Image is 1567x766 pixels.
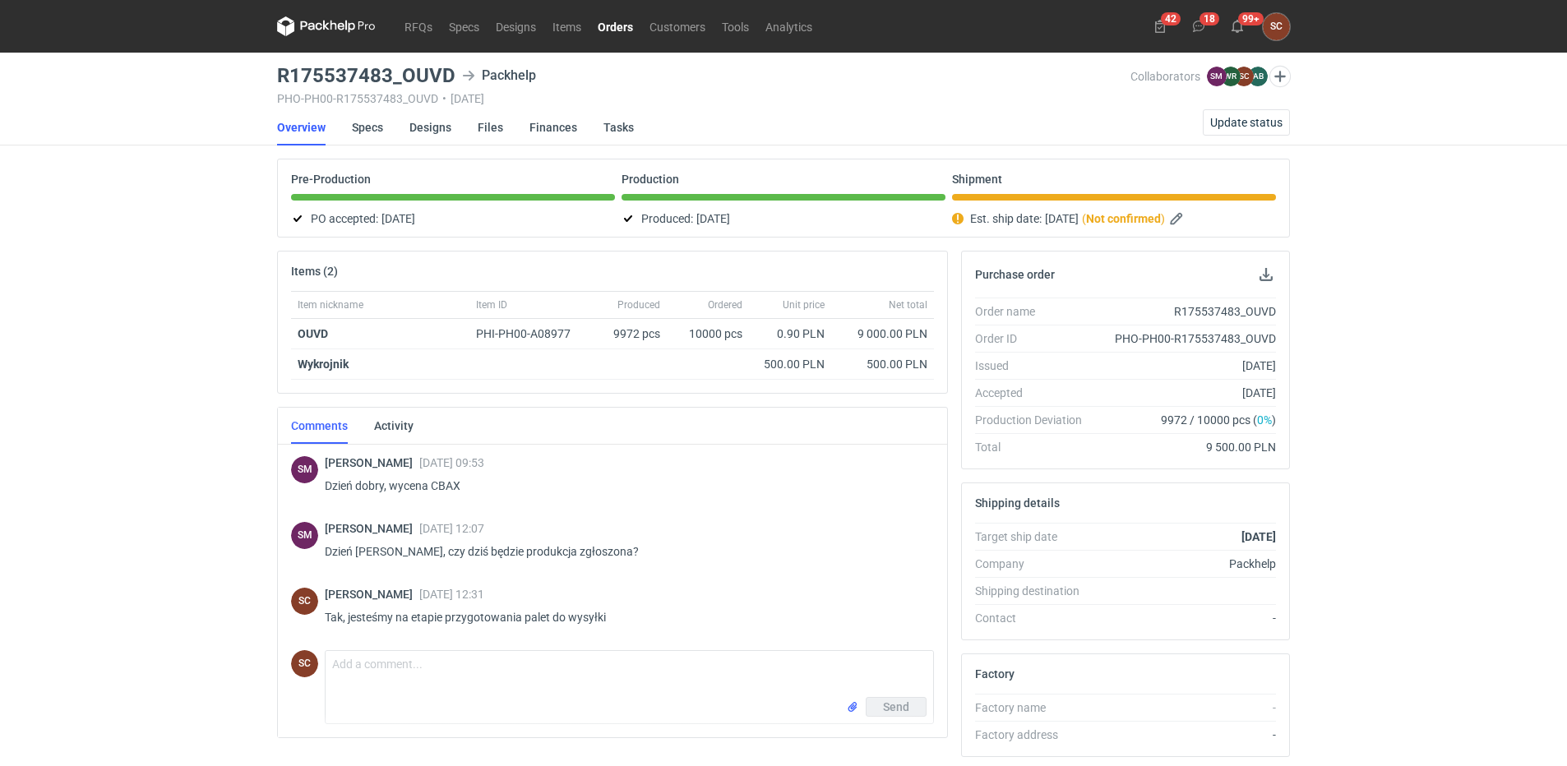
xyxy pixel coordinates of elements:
[975,330,1095,347] div: Order ID
[975,385,1095,401] div: Accepted
[298,298,363,311] span: Item nickname
[374,408,414,444] a: Activity
[667,319,749,349] div: 10000 pcs
[617,298,660,311] span: Produced
[476,325,586,342] div: PHI-PH00-A08977
[1095,330,1276,347] div: PHO-PH00-R175537483_OUVD
[975,358,1095,374] div: Issued
[975,610,1095,626] div: Contact
[975,583,1095,599] div: Shipping destination
[291,588,318,615] figcaption: SC
[975,667,1015,681] h2: Factory
[1095,358,1276,374] div: [DATE]
[298,327,328,340] strong: OUVD
[1161,212,1165,225] em: )
[622,209,945,228] div: Produced:
[291,456,318,483] div: Sebastian Markut
[756,356,825,372] div: 500.00 PLN
[476,298,507,311] span: Item ID
[593,319,667,349] div: 9972 pcs
[409,109,451,145] a: Designs
[1203,109,1290,136] button: Update status
[325,522,419,535] span: [PERSON_NAME]
[277,92,1130,105] div: PHO-PH00-R175537483_OUVD [DATE]
[1263,13,1290,40] div: Sylwia Cichórz
[529,109,577,145] a: Finances
[277,66,455,85] h3: R175537483_OUVD
[1147,13,1173,39] button: 42
[1186,13,1212,39] button: 18
[708,298,742,311] span: Ordered
[441,16,488,36] a: Specs
[325,607,921,627] p: Tak, jesteśmy na etapie przygotowania palet do wysyłki
[783,298,825,311] span: Unit price
[952,173,1002,186] p: Shipment
[291,650,318,677] div: Sylwia Cichórz
[1168,209,1188,228] button: Edit estimated shipping date
[1263,13,1290,40] button: SC
[291,456,318,483] figcaption: SM
[1130,70,1200,83] span: Collaborators
[883,701,909,713] span: Send
[757,16,820,36] a: Analytics
[889,298,927,311] span: Net total
[1224,13,1250,39] button: 99+
[352,109,383,145] a: Specs
[478,109,503,145] a: Files
[1095,699,1276,716] div: -
[1210,117,1283,128] span: Update status
[1207,67,1227,86] figcaption: SM
[277,109,326,145] a: Overview
[1256,265,1276,284] button: Download PO
[1269,66,1291,87] button: Edit collaborators
[544,16,589,36] a: Items
[325,542,921,561] p: Dzień [PERSON_NAME], czy dziś będzie produkcja zgłoszona?
[622,173,679,186] p: Production
[589,16,641,36] a: Orders
[1241,530,1276,543] strong: [DATE]
[291,650,318,677] figcaption: SC
[1095,385,1276,401] div: [DATE]
[975,303,1095,320] div: Order name
[462,66,536,85] div: Packhelp
[1045,209,1079,228] span: [DATE]
[325,456,419,469] span: [PERSON_NAME]
[419,588,484,601] span: [DATE] 12:31
[975,528,1095,545] div: Target ship date
[838,325,927,342] div: 9 000.00 PLN
[1082,212,1086,225] em: (
[975,268,1055,281] h2: Purchase order
[1248,67,1268,86] figcaption: AB
[603,109,634,145] a: Tasks
[291,265,338,278] h2: Items (2)
[277,16,376,36] svg: Packhelp Pro
[419,456,484,469] span: [DATE] 09:53
[291,408,348,444] a: Comments
[975,439,1095,455] div: Total
[1221,67,1241,86] figcaption: WR
[1257,413,1272,427] span: 0%
[838,356,927,372] div: 500.00 PLN
[1095,303,1276,320] div: R175537483_OUVD
[396,16,441,36] a: RFQs
[291,173,371,186] p: Pre-Production
[1161,412,1276,428] span: 9972 / 10000 pcs ( )
[641,16,714,36] a: Customers
[952,209,1276,228] div: Est. ship date:
[975,556,1095,572] div: Company
[975,727,1095,743] div: Factory address
[381,209,415,228] span: [DATE]
[298,358,349,371] strong: Wykrojnik
[291,209,615,228] div: PO accepted:
[291,522,318,549] div: Sebastian Markut
[1095,556,1276,572] div: Packhelp
[866,697,927,717] button: Send
[975,496,1060,510] h2: Shipping details
[1086,212,1161,225] strong: Not confirmed
[975,699,1095,716] div: Factory name
[756,325,825,342] div: 0.90 PLN
[442,92,446,105] span: •
[1095,439,1276,455] div: 9 500.00 PLN
[975,412,1095,428] div: Production Deviation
